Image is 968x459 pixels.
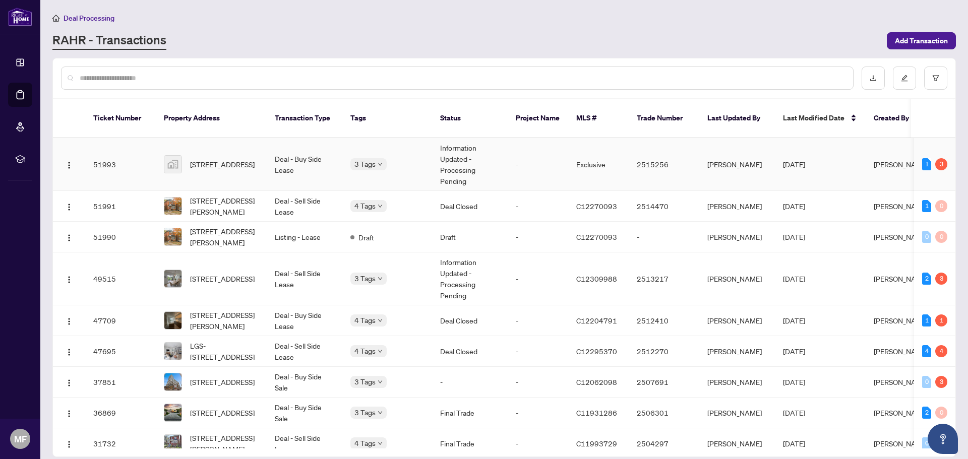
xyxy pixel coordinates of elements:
[8,8,32,26] img: logo
[576,408,617,417] span: C11931286
[61,271,77,287] button: Logo
[432,191,508,222] td: Deal Closed
[874,274,928,283] span: [PERSON_NAME]
[866,99,926,138] th: Created By
[156,99,267,138] th: Property Address
[354,437,376,449] span: 4 Tags
[378,379,383,384] span: down
[699,428,775,459] td: [PERSON_NAME]
[190,159,255,170] span: [STREET_ADDRESS]
[783,408,805,417] span: [DATE]
[85,428,156,459] td: 31732
[699,336,775,367] td: [PERSON_NAME]
[164,373,181,390] img: thumbnail-img
[164,228,181,245] img: thumbnail-img
[85,336,156,367] td: 47695
[378,162,383,167] span: down
[85,305,156,336] td: 47709
[354,200,376,212] span: 4 Tags
[85,398,156,428] td: 36869
[190,273,255,284] span: [STREET_ADDRESS]
[928,424,958,454] button: Open asap
[61,374,77,390] button: Logo
[85,252,156,305] td: 49515
[699,191,775,222] td: [PERSON_NAME]
[895,33,948,49] span: Add Transaction
[699,305,775,336] td: [PERSON_NAME]
[935,345,947,357] div: 4
[378,349,383,354] span: down
[874,408,928,417] span: [PERSON_NAME]
[508,336,568,367] td: -
[629,222,699,252] td: -
[85,222,156,252] td: 51990
[508,138,568,191] td: -
[267,367,342,398] td: Deal - Buy Side Sale
[935,273,947,285] div: 3
[508,398,568,428] td: -
[190,340,259,362] span: LGS-[STREET_ADDRESS]
[14,432,27,446] span: MF
[576,439,617,448] span: C11993729
[699,222,775,252] td: [PERSON_NAME]
[190,407,255,418] span: [STREET_ADDRESS]
[378,204,383,209] span: down
[576,377,617,386] span: C12062098
[85,138,156,191] td: 51993
[65,234,73,242] img: Logo
[378,276,383,281] span: down
[932,75,939,82] span: filter
[935,314,947,326] div: 1
[576,232,617,241] span: C12270093
[783,202,805,211] span: [DATE]
[783,316,805,325] span: [DATE]
[783,160,805,169] span: [DATE]
[783,274,805,283] span: [DATE]
[699,367,775,398] td: [PERSON_NAME]
[354,158,376,170] span: 3 Tags
[190,309,259,332] span: [STREET_ADDRESS][PERSON_NAME]
[629,336,699,367] td: 2512270
[901,75,908,82] span: edit
[267,305,342,336] td: Deal - Buy Side Lease
[52,15,59,22] span: home
[576,316,617,325] span: C12204791
[164,343,181,360] img: thumbnail-img
[922,437,931,449] div: 0
[935,200,947,212] div: 0
[432,428,508,459] td: Final Trade
[267,99,342,138] th: Transaction Type
[267,398,342,428] td: Deal - Buy Side Sale
[354,345,376,357] span: 4 Tags
[508,222,568,252] td: -
[267,138,342,191] td: Deal - Buy Side Lease
[65,440,73,448] img: Logo
[922,200,931,212] div: 1
[432,252,508,305] td: Information Updated - Processing Pending
[190,432,259,454] span: [STREET_ADDRESS][PERSON_NAME]
[699,99,775,138] th: Last Updated By
[935,407,947,419] div: 0
[267,428,342,459] td: Deal - Sell Side Lease
[922,158,931,170] div: 1
[922,314,931,326] div: 1
[378,318,383,323] span: down
[432,138,508,191] td: Information Updated - Processing Pending
[378,410,383,415] span: down
[629,398,699,428] td: 2506301
[922,407,931,419] div: 2
[190,195,259,217] span: [STREET_ADDRESS][PERSON_NAME]
[164,404,181,421] img: thumbnail-img
[874,160,928,169] span: [PERSON_NAME]
[887,32,956,49] button: Add Transaction
[432,367,508,398] td: -
[874,202,928,211] span: [PERSON_NAME]
[65,161,73,169] img: Logo
[267,222,342,252] td: Listing - Lease
[924,67,947,90] button: filter
[629,367,699,398] td: 2507691
[699,398,775,428] td: [PERSON_NAME]
[164,312,181,329] img: thumbnail-img
[354,314,376,326] span: 4 Tags
[629,305,699,336] td: 2512410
